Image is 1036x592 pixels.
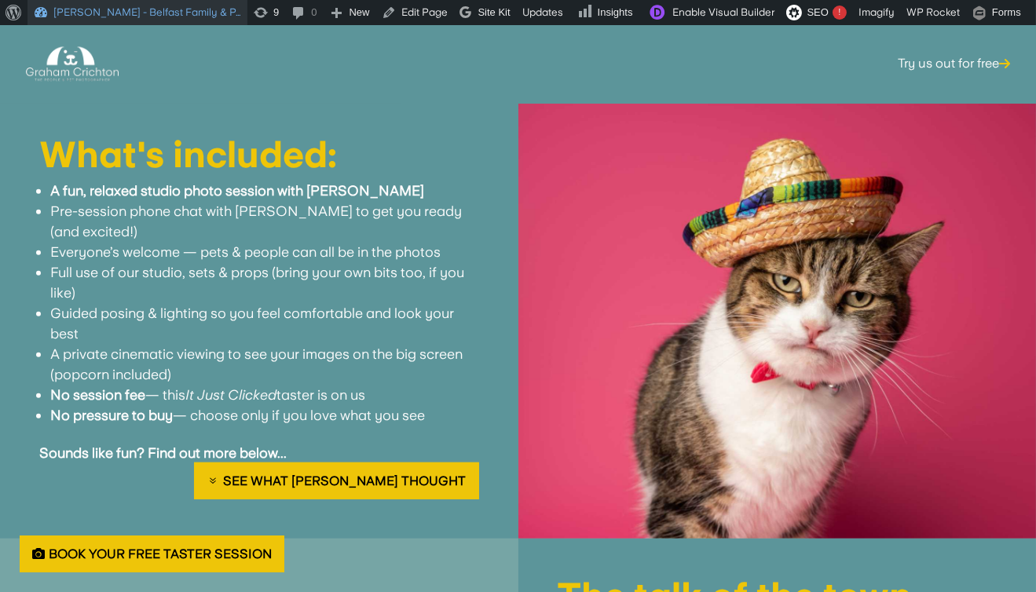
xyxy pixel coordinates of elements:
[50,344,479,385] li: A private cinematic viewing to see your images on the big screen (popcorn included)
[598,6,633,18] span: Insights
[185,386,276,403] em: It Just Clicked
[898,33,1010,94] a: Try us out for free
[807,6,828,18] span: SEO
[194,462,478,499] a: See what [PERSON_NAME] thought
[50,262,479,303] li: Full use of our studio, sets & props (bring your own bits too, if you like)
[50,385,479,405] li: — this taster is on us
[50,242,479,262] li: Everyone’s welcome — pets & people can all be in the photos
[833,5,847,20] div: !
[39,137,479,181] h1: What's included:
[50,405,479,426] li: — choose only if you love what you see
[50,201,479,242] li: Pre-session phone chat with [PERSON_NAME] to get you ready (and excited!)
[478,6,510,18] span: Site Kit
[39,444,287,461] strong: Sounds like fun? Find out more below...
[20,535,284,572] a: Book Your Free Taster Session
[50,407,173,423] strong: No pressure to buy
[50,386,145,403] strong: No session fee
[26,42,119,86] img: Graham Crichton Photography Logo - Graham Crichton - Belfast Family & Pet Photography Studio
[50,303,479,344] li: Guided posing & lighting so you feel comfortable and look your best
[50,182,424,199] strong: A fun, relaxed studio photo session with [PERSON_NAME]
